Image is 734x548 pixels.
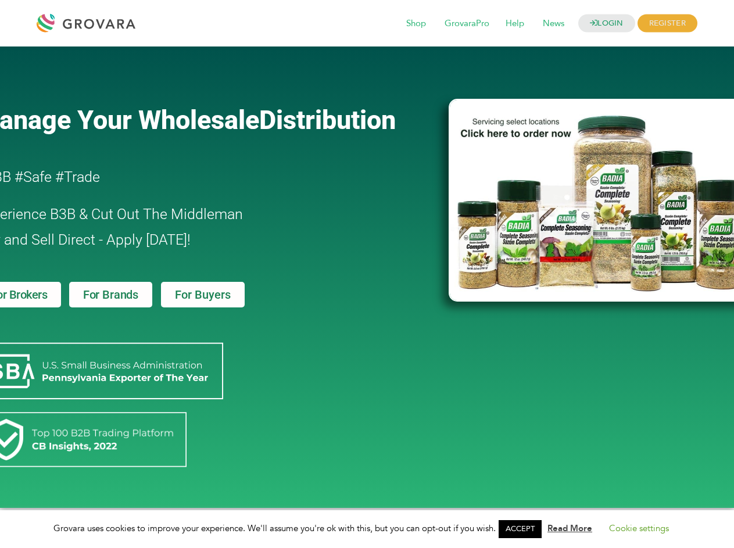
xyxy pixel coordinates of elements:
[609,522,669,534] a: Cookie settings
[161,282,245,307] a: For Buyers
[436,17,497,30] a: GrovaraPro
[535,17,572,30] a: News
[499,520,542,538] a: ACCEPT
[83,289,138,300] span: For Brands
[547,522,592,534] a: Read More
[259,105,396,135] span: Distribution
[578,15,635,33] a: LOGIN
[53,522,681,534] span: Grovara uses cookies to improve your experience. We'll assume you're ok with this, but you can op...
[175,289,231,300] span: For Buyers
[638,15,697,33] span: REGISTER
[497,13,532,35] span: Help
[69,282,152,307] a: For Brands
[436,13,497,35] span: GrovaraPro
[535,13,572,35] span: News
[398,13,434,35] span: Shop
[398,17,434,30] a: Shop
[497,17,532,30] a: Help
